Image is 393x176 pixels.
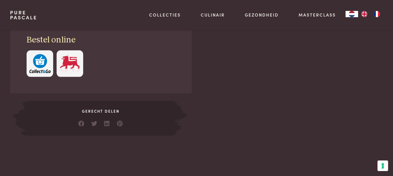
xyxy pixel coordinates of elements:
[370,11,383,17] a: FR
[345,11,383,17] aside: Language selected: Nederlands
[149,12,181,18] a: Collecties
[377,160,388,171] button: Uw voorkeuren voor toestemming voor trackingtechnologieën
[298,12,335,18] a: Masterclass
[345,11,358,17] div: Language
[245,12,279,18] a: Gezondheid
[27,35,175,46] h3: Bestel online
[345,11,358,17] a: NL
[29,54,51,73] img: c308188babc36a3a401bcb5cb7e020f4d5ab42f7cacd8327e500463a43eeb86c.svg
[358,11,383,17] ul: Language list
[201,12,225,18] a: Culinair
[10,10,37,20] a: PurePascale
[59,54,80,73] img: Delhaize
[29,108,172,114] span: Gerecht delen
[358,11,370,17] a: EN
